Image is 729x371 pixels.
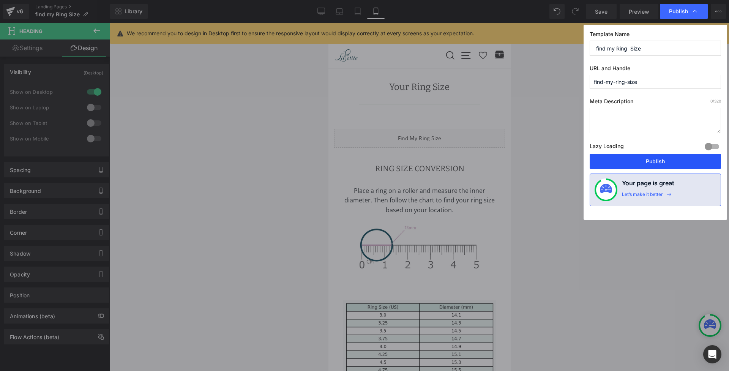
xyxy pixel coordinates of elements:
h1: Your Ring Size [8,59,175,70]
label: Template Name [590,31,721,41]
span: Temporary Timeline: 16 weeks [8,9,174,16]
div: Open Intercom Messenger [703,345,721,363]
img: onboarding-status.svg [600,184,612,196]
label: Lazy Loading [590,141,624,154]
h4: Your page is great [622,178,674,191]
span: FREE SHIPPING on qualifying orders [8,4,174,9]
p: Place a ring on a roller and measure the inner diameter. Then follow the chart to find your ring ... [11,163,171,193]
img: icons8-closed-treasure-chest-32_1.png [166,27,176,36]
span: Publish [669,8,688,15]
label: URL and Handle [590,65,721,75]
span: /320 [710,99,721,103]
label: Meta Description [590,98,721,108]
h1: RING SIZE CONVERSION [6,140,177,152]
img: LilPetite [6,26,29,39]
div: Let’s make it better [622,191,663,201]
span: 0 [710,99,713,103]
button: Publish [590,154,721,169]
